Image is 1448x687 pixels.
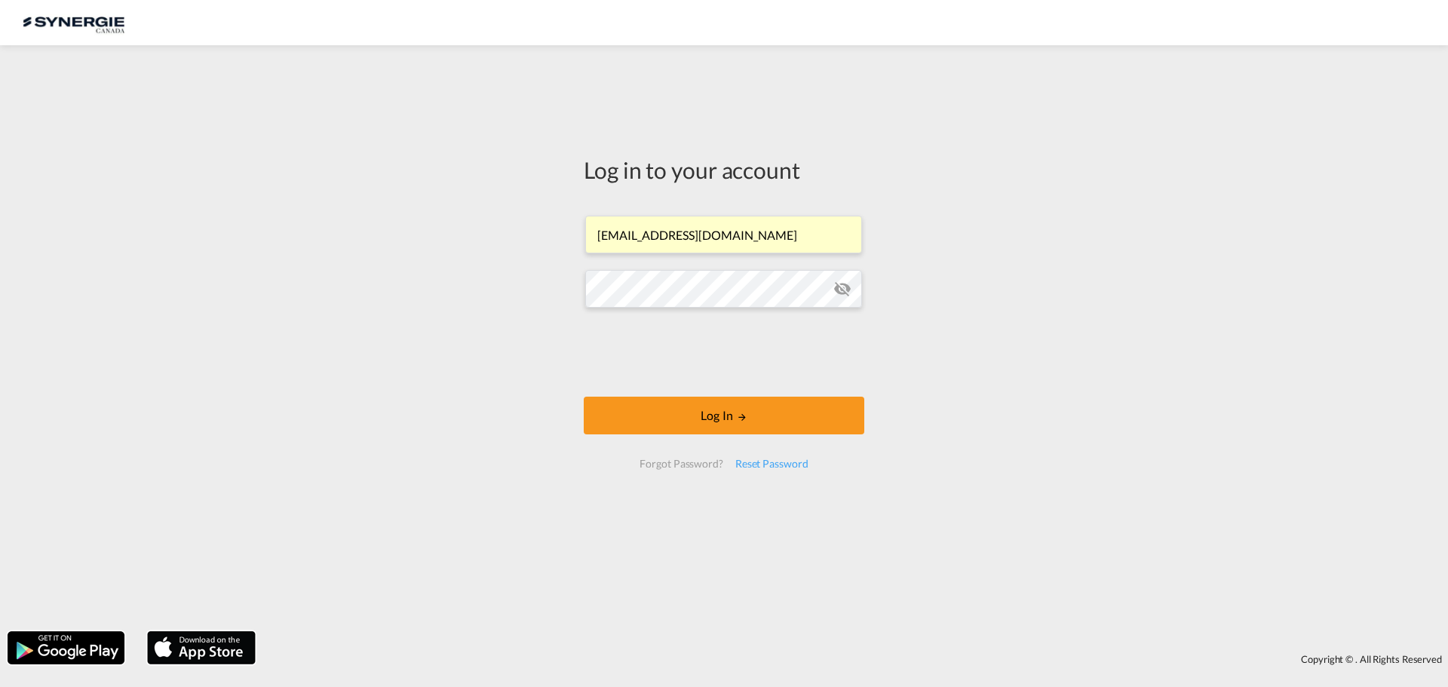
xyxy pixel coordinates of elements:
img: apple.png [146,630,257,666]
img: 1f56c880d42311ef80fc7dca854c8e59.png [23,6,124,40]
img: google.png [6,630,126,666]
div: Copyright © . All Rights Reserved [263,646,1448,672]
div: Forgot Password? [633,450,729,477]
md-icon: icon-eye-off [833,280,851,298]
div: Log in to your account [584,154,864,186]
div: Reset Password [729,450,814,477]
input: Enter email/phone number [585,216,862,253]
button: LOGIN [584,397,864,434]
iframe: reCAPTCHA [609,323,839,382]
